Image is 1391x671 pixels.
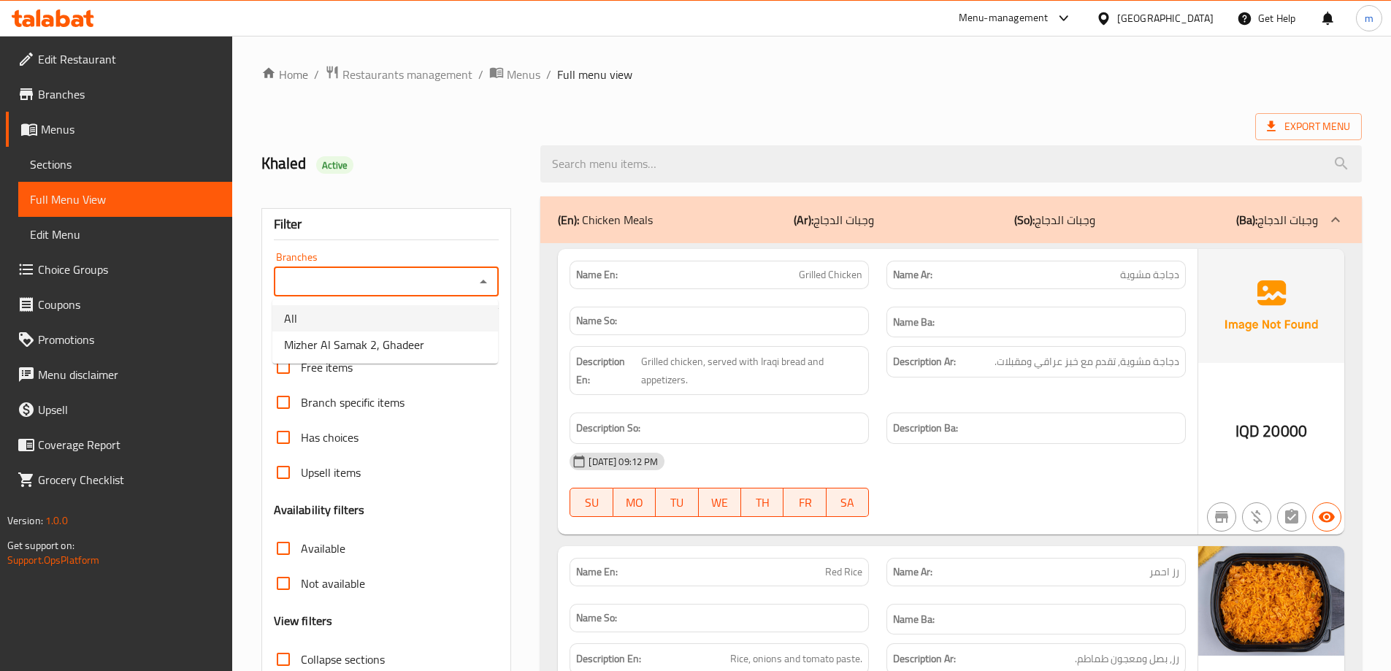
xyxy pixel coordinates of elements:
[301,651,385,668] span: Collapse sections
[1365,10,1373,26] span: m
[641,353,862,388] span: Grilled chicken, served with Iraqi bread and appetizers.
[827,488,869,517] button: SA
[314,66,319,83] li: /
[1014,211,1095,229] p: وجبات الدجاج
[1262,417,1307,445] span: 20000
[1149,564,1179,580] span: رز احمر
[1014,209,1035,231] b: (So):
[301,429,359,446] span: Has choices
[558,209,579,231] b: (En):
[1242,502,1271,532] button: Purchased item
[576,492,607,513] span: SU
[995,353,1179,371] span: دجاجة مشوية, تقدم مع خبز عراقي ومقبلات.
[274,502,365,518] h3: Availability filters
[38,261,221,278] span: Choice Groups
[38,436,221,453] span: Coverage Report
[284,336,424,353] span: Mizher Al Samak 2, Ghadeer
[747,492,778,513] span: TH
[38,331,221,348] span: Promotions
[825,564,862,580] span: Red Rice
[6,462,232,497] a: Grocery Checklist
[893,419,958,437] strong: Description Ba:
[1312,502,1341,532] button: Available
[18,182,232,217] a: Full Menu View
[540,145,1362,183] input: search
[301,464,361,481] span: Upsell items
[1235,417,1260,445] span: IQD
[1198,546,1344,656] img: Tajhezat_Al_Yarmoul_Al_Gh638772770614781858.jpg
[473,272,494,292] button: Close
[274,209,499,240] div: Filter
[301,540,345,557] span: Available
[730,650,862,668] span: Rice, onions and tomato paste.
[576,650,641,668] strong: Description En:
[1075,650,1179,668] span: رز, بصل ومعجون طماطم.
[342,66,472,83] span: Restaurants management
[893,564,932,580] strong: Name Ar:
[325,65,472,84] a: Restaurants management
[6,77,232,112] a: Branches
[540,196,1362,243] div: (En): Chicken Meals(Ar):وجبات الدجاج(So):وجبات الدجاج(Ba):وجبات الدجاج
[30,226,221,243] span: Edit Menu
[546,66,551,83] li: /
[576,419,640,437] strong: Description So:
[576,610,617,626] strong: Name So:
[893,610,935,629] strong: Name Ba:
[959,9,1049,27] div: Menu-management
[783,488,826,517] button: FR
[18,217,232,252] a: Edit Menu
[261,66,308,83] a: Home
[38,85,221,103] span: Branches
[30,156,221,173] span: Sections
[261,65,1362,84] nav: breadcrumb
[284,310,297,327] span: All
[301,575,365,592] span: Not available
[705,492,735,513] span: WE
[558,211,653,229] p: Chicken Meals
[1236,209,1257,231] b: (Ba):
[832,492,863,513] span: SA
[6,42,232,77] a: Edit Restaurant
[557,66,632,83] span: Full menu view
[301,394,405,411] span: Branch specific items
[6,252,232,287] a: Choice Groups
[38,471,221,488] span: Grocery Checklist
[274,613,333,629] h3: View filters
[570,488,613,517] button: SU
[18,147,232,182] a: Sections
[583,455,664,469] span: [DATE] 09:12 PM
[789,492,820,513] span: FR
[6,112,232,147] a: Menus
[507,66,540,83] span: Menus
[6,322,232,357] a: Promotions
[794,209,813,231] b: (Ar):
[576,564,618,580] strong: Name En:
[699,488,741,517] button: WE
[6,357,232,392] a: Menu disclaimer
[1255,113,1362,140] span: Export Menu
[656,488,698,517] button: TU
[794,211,874,229] p: وجبات الدجاج
[1277,502,1306,532] button: Not has choices
[478,66,483,83] li: /
[893,313,935,331] strong: Name Ba:
[7,536,74,555] span: Get support on:
[1120,267,1179,283] span: دجاجة مشوية
[6,392,232,427] a: Upsell
[316,156,354,174] div: Active
[1236,211,1318,229] p: وجبات الدجاج
[7,511,43,530] span: Version:
[613,488,656,517] button: MO
[893,267,932,283] strong: Name Ar:
[799,267,862,283] span: Grilled Chicken
[619,492,650,513] span: MO
[741,488,783,517] button: TH
[6,287,232,322] a: Coupons
[1267,118,1350,136] span: Export Menu
[301,358,353,376] span: Free items
[662,492,692,513] span: TU
[576,267,618,283] strong: Name En:
[576,353,638,388] strong: Description En:
[38,296,221,313] span: Coupons
[38,366,221,383] span: Menu disclaimer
